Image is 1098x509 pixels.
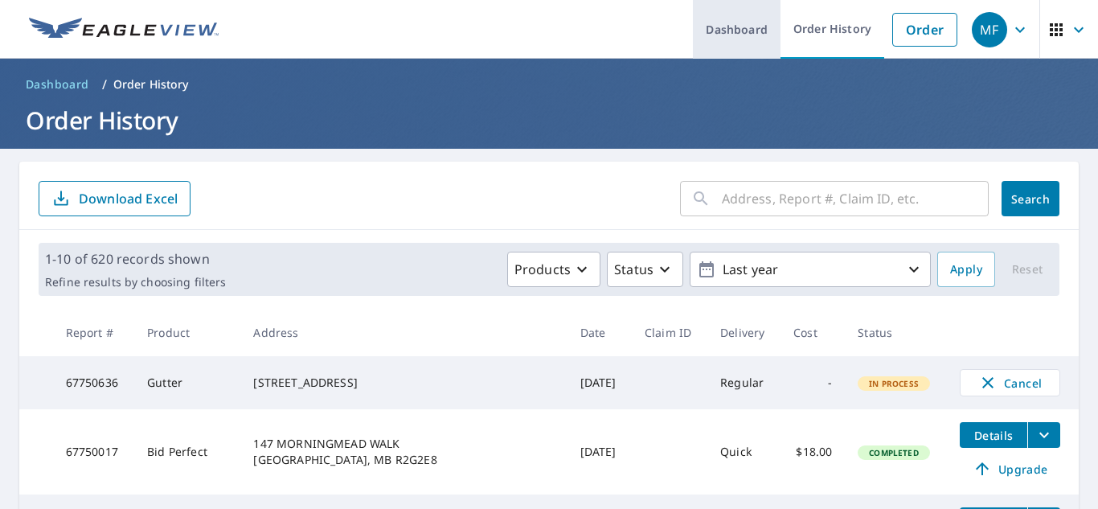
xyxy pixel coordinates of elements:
[240,309,567,356] th: Address
[972,12,1007,47] div: MF
[53,356,134,409] td: 67750636
[507,252,600,287] button: Products
[960,369,1060,396] button: Cancel
[53,309,134,356] th: Report #
[780,356,845,409] td: -
[969,459,1051,478] span: Upgrade
[607,252,683,287] button: Status
[26,76,89,92] span: Dashboard
[950,260,982,280] span: Apply
[707,409,780,495] td: Quick
[19,72,96,97] a: Dashboard
[134,356,240,409] td: Gutter
[567,356,632,409] td: [DATE]
[859,378,928,389] span: In Process
[253,375,554,391] div: [STREET_ADDRESS]
[722,176,989,221] input: Address, Report #, Claim ID, etc.
[977,373,1043,392] span: Cancel
[45,275,226,289] p: Refine results by choosing filters
[19,104,1079,137] h1: Order History
[960,456,1060,482] a: Upgrade
[29,18,219,42] img: EV Logo
[514,260,571,279] p: Products
[134,309,240,356] th: Product
[134,409,240,495] td: Bid Perfect
[892,13,957,47] a: Order
[969,428,1018,443] span: Details
[53,409,134,495] td: 67750017
[567,409,632,495] td: [DATE]
[39,181,191,216] button: Download Excel
[780,409,845,495] td: $18.00
[707,356,780,409] td: Regular
[79,190,178,207] p: Download Excel
[690,252,931,287] button: Last year
[102,75,107,94] li: /
[1027,422,1060,448] button: filesDropdownBtn-67750017
[19,72,1079,97] nav: breadcrumb
[113,76,189,92] p: Order History
[632,309,707,356] th: Claim ID
[859,447,928,458] span: Completed
[1014,191,1047,207] span: Search
[1002,181,1059,216] button: Search
[567,309,632,356] th: Date
[780,309,845,356] th: Cost
[960,422,1027,448] button: detailsBtn-67750017
[845,309,947,356] th: Status
[253,436,554,468] div: 147 MORNINGMEAD WALK [GEOGRAPHIC_DATA], MB R2G2E8
[937,252,995,287] button: Apply
[614,260,653,279] p: Status
[707,309,780,356] th: Delivery
[716,256,904,284] p: Last year
[45,249,226,269] p: 1-10 of 620 records shown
